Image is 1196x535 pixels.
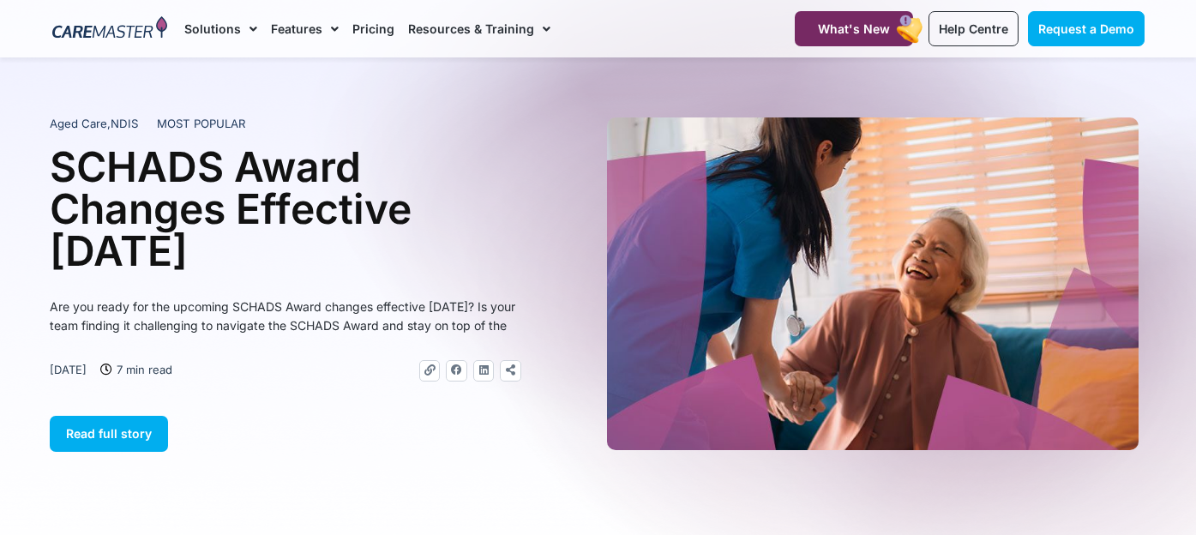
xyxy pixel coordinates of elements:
a: What's New [795,11,913,46]
span: , [50,117,138,130]
span: Help Centre [939,21,1008,36]
h1: SCHADS Award Changes Effective [DATE] [50,146,521,272]
time: [DATE] [50,363,87,376]
span: Read full story [66,426,152,441]
a: Help Centre [929,11,1019,46]
span: What's New [818,21,890,36]
span: Aged Care [50,117,107,130]
p: Are you ready for the upcoming SCHADS Award changes effective [DATE]? Is your team finding it cha... [50,298,521,335]
img: CareMaster Logo [52,16,168,42]
span: 7 min read [112,360,172,379]
img: A heartwarming moment where a support worker in a blue uniform, with a stethoscope draped over he... [607,117,1139,450]
a: Read full story [50,416,168,452]
span: NDIS [111,117,138,130]
a: Request a Demo [1028,11,1145,46]
span: MOST POPULAR [157,116,246,133]
span: Request a Demo [1038,21,1134,36]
